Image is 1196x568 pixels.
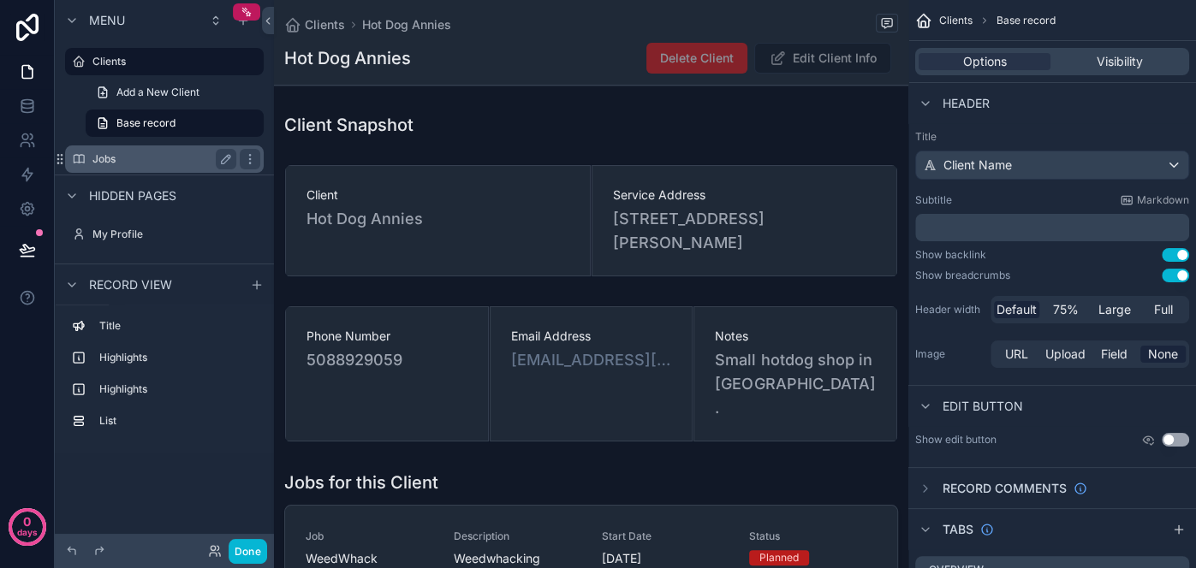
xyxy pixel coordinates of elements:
[65,48,264,75] a: Clients
[1005,346,1028,363] span: URL
[89,12,125,29] span: Menu
[116,86,199,99] span: Add a New Client
[305,16,345,33] span: Clients
[1154,301,1173,318] span: Full
[915,214,1189,241] div: scrollable content
[915,269,1010,282] div: Show breadcrumbs
[915,433,997,447] label: Show edit button
[99,382,257,396] label: Highlights
[943,480,1067,497] span: Record comments
[915,248,986,262] div: Show backlink
[915,151,1189,180] button: Client Name
[92,152,229,166] label: Jobs
[915,303,984,317] label: Header width
[1098,301,1131,318] span: Large
[23,513,31,530] p: 0
[1101,346,1128,363] span: Field
[997,14,1056,27] span: Base record
[943,95,990,112] span: Header
[915,130,1189,144] label: Title
[1045,346,1086,363] span: Upload
[99,414,257,428] label: List
[943,521,973,538] span: Tabs
[89,276,172,293] span: Record view
[17,520,38,544] p: days
[963,53,1007,70] span: Options
[92,228,260,241] label: My Profile
[65,221,264,248] a: My Profile
[99,319,257,333] label: Title
[943,398,1023,415] span: Edit button
[86,109,264,137] a: Base record
[943,157,1012,174] span: Client Name
[55,305,274,452] div: scrollable content
[1137,193,1189,207] span: Markdown
[362,16,451,33] a: Hot Dog Annies
[939,14,973,27] span: Clients
[915,193,952,207] label: Subtitle
[89,187,176,204] span: Hidden pages
[915,347,984,361] label: Image
[86,79,264,106] a: Add a New Client
[65,145,264,173] a: Jobs
[1097,53,1143,70] span: Visibility
[92,55,253,68] label: Clients
[229,539,267,564] button: Done
[1148,346,1178,363] span: None
[1120,193,1189,207] a: Markdown
[99,351,257,364] label: Highlights
[284,16,345,33] a: Clients
[1053,301,1079,318] span: 75%
[997,301,1037,318] span: Default
[284,46,411,70] h1: Hot Dog Annies
[116,116,176,130] span: Base record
